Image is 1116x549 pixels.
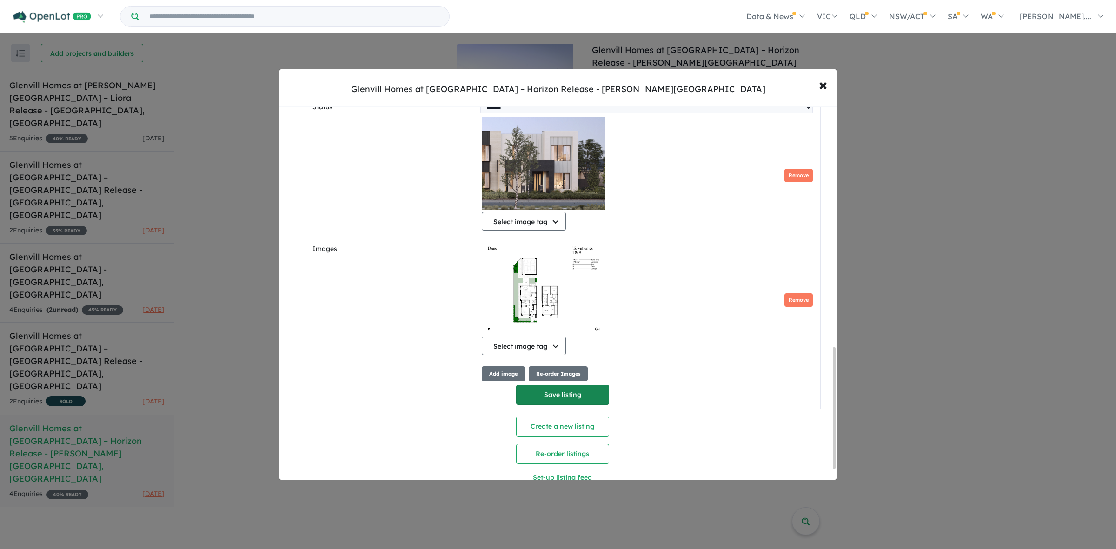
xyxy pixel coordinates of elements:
[433,468,691,488] button: Set-up listing feed
[516,385,609,405] button: Save listing
[529,366,588,382] button: Re-order Images
[13,11,91,23] img: Openlot PRO Logo White
[784,169,813,182] button: Remove
[482,242,606,335] img: Glenvill Homes at Ashbury Estate – Horizon Release - Armstrong Creek - Lot 2927
[351,83,765,95] div: Glenvill Homes at [GEOGRAPHIC_DATA] – Horizon Release - [PERSON_NAME][GEOGRAPHIC_DATA]
[516,444,609,464] button: Re-order listings
[784,293,813,307] button: Remove
[819,74,827,94] span: ×
[312,102,477,113] label: Status
[141,7,447,26] input: Try estate name, suburb, builder or developer
[482,366,525,382] button: Add image
[1020,12,1091,21] span: [PERSON_NAME]....
[482,117,606,210] img: Glenvill Homes at Ashbury Estate – Horizon Release - Armstrong Creek - Lot 2927
[482,212,566,231] button: Select image tag
[312,244,478,255] label: Images
[482,337,566,355] button: Select image tag
[516,417,609,437] button: Create a new listing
